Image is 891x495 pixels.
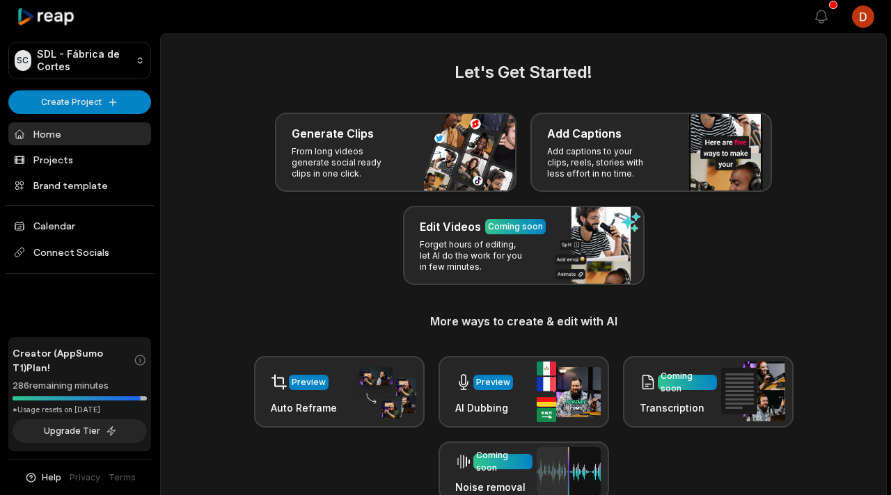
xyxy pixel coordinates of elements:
h3: Noise removal [455,480,533,494]
button: Help [24,471,61,484]
img: auto_reframe.png [352,365,416,419]
h3: AI Dubbing [455,400,513,415]
div: *Usage resets on [DATE] [13,405,147,415]
h3: Auto Reframe [271,400,337,415]
div: Preview [292,376,326,389]
h2: Let's Get Started! [178,60,869,85]
div: Coming soon [488,220,543,233]
p: Add captions to your clips, reels, stories with less effort in no time. [547,146,655,179]
div: SC [15,50,31,71]
div: 286 remaining minutes [13,379,147,393]
a: Terms [109,471,136,484]
span: Connect Socials [8,240,151,265]
h3: Transcription [640,400,717,415]
h3: More ways to create & edit with AI [178,313,869,330]
button: Upgrade Tier [13,419,147,443]
button: Create Project [8,90,151,114]
div: Coming soon [661,370,714,395]
a: Calendar [8,214,151,237]
span: Help [42,471,61,484]
p: Forget hours of editing, let AI do the work for you in few minutes. [420,239,528,273]
img: ai_dubbing.png [537,362,601,422]
img: transcription.png [721,362,785,421]
img: noise_removal.png [537,447,601,495]
h3: Edit Videos [420,218,481,235]
p: From long videos generate social ready clips in one click. [292,146,400,179]
a: Brand template [8,174,151,197]
h3: Generate Clips [292,125,374,142]
a: Projects [8,148,151,171]
h3: Add Captions [547,125,622,142]
div: Coming soon [476,449,530,474]
a: Home [8,122,151,145]
p: SDL - Fábrica de Cortes [37,48,131,73]
a: Privacy [70,471,100,484]
div: Preview [476,376,510,389]
span: Creator (AppSumo T1) Plan! [13,346,134,375]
